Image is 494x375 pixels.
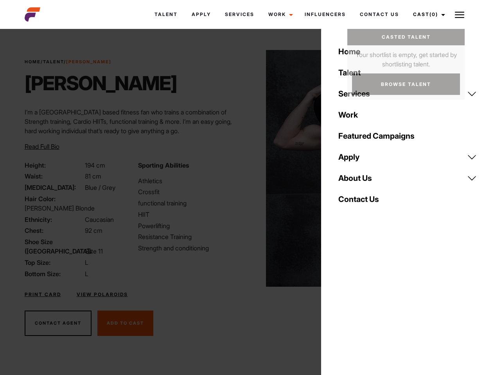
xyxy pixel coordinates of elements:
[334,83,481,104] a: Services
[85,161,105,169] span: 194 cm
[147,4,185,25] a: Talent
[85,216,114,223] span: Caucasian
[218,4,261,25] a: Services
[334,189,481,210] a: Contact Us
[334,146,481,168] a: Apply
[85,227,102,234] span: 92 cm
[298,4,353,25] a: Influencers
[138,187,242,196] li: Crossfit
[85,184,115,191] span: Blue / Grey
[85,259,88,266] span: L
[43,59,64,64] a: Talent
[334,125,481,146] a: Featured Campaigns
[25,311,92,336] button: Contact Agent
[347,29,465,45] a: Casted Talent
[455,10,464,20] img: Burger icon
[25,107,243,136] p: I’m a [GEOGRAPHIC_DATA] based fitness fan who trains a combination of Strength training, Cardio H...
[85,172,101,180] span: 81 cm
[25,226,83,235] span: Chest:
[25,258,83,267] span: Top Size:
[25,291,61,298] a: Print Card
[25,161,83,170] span: Height:
[334,168,481,189] a: About Us
[66,59,111,64] strong: [PERSON_NAME]
[25,142,59,151] button: Read Full Bio
[138,210,242,219] li: HIIT
[85,247,103,255] span: Size 11
[334,41,481,62] a: Home
[25,59,41,64] a: Home
[25,7,40,22] img: cropped-aefm-brand-fav-22-square.png
[97,311,153,336] button: Add To Cast
[429,11,438,17] span: (0)
[347,45,465,69] p: Your shortlist is empty, get started by shortlisting talent.
[25,215,83,224] span: Ethnicity:
[406,4,450,25] a: Cast(0)
[138,243,242,253] li: Strength and conditioning
[25,269,83,279] span: Bottom Size:
[352,73,460,95] a: Browse Talent
[107,320,144,326] span: Add To Cast
[25,194,83,204] span: Hair Color:
[185,4,218,25] a: Apply
[25,204,95,212] span: [PERSON_NAME] Blonde
[353,4,406,25] a: Contact Us
[25,171,83,181] span: Waist:
[25,59,111,65] span: / /
[138,221,242,230] li: Powerlifting
[261,4,298,25] a: Work
[85,270,88,278] span: L
[25,143,59,150] span: Read Full Bio
[25,237,83,256] span: Shoe Size ([GEOGRAPHIC_DATA]):
[25,183,83,192] span: [MEDICAL_DATA]:
[334,62,481,83] a: Talent
[138,161,189,169] strong: Sporting Abilities
[138,198,242,208] li: functional training
[334,104,481,125] a: Work
[25,71,177,95] h1: [PERSON_NAME]
[138,232,242,241] li: Resistance Training
[138,176,242,186] li: Athletics
[77,291,128,298] a: View Polaroids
